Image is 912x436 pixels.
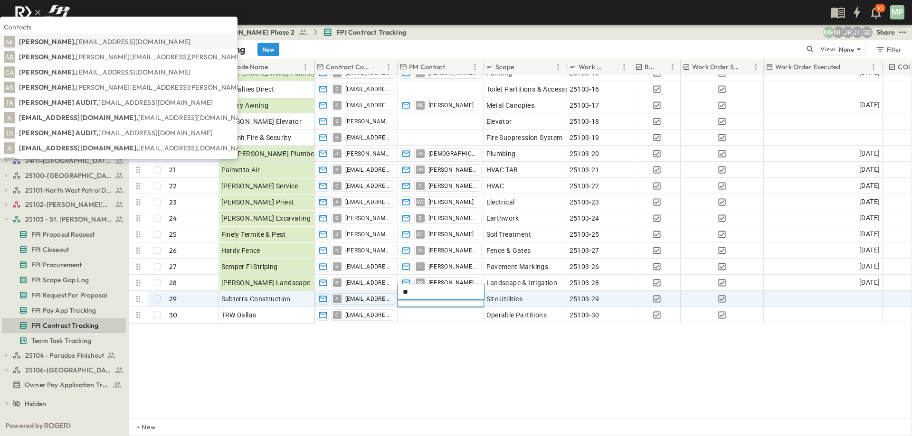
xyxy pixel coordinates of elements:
[345,198,391,206] span: [EMAIL_ADDRESS][DOMAIN_NAME]
[257,43,279,56] button: New
[2,304,124,317] a: FPI Pay App Tracking
[2,319,124,332] a: FPI Contract Tracking
[335,121,338,121] span: S
[221,294,291,304] span: Subterra Construction
[2,348,126,363] div: 25104 - Paradox Finishouttest
[852,27,863,38] div: Jose Hurtado (jhurtado@fpibuilders.com)
[447,62,457,72] button: Sort
[516,62,526,72] button: Sort
[5,163,14,164] span: DD
[5,87,14,88] span: AS
[221,133,292,142] span: Summit Fire & Security
[570,149,599,158] span: 25103-20
[570,101,599,110] span: 25103-17
[775,62,840,72] p: Work Order Executed
[418,250,422,250] span: N
[7,148,11,148] span: A
[12,184,124,197] a: 25101-North West Patrol Division
[570,117,599,126] span: 25103-18
[98,129,213,137] span: [EMAIL_ADDRESS][DOMAIN_NAME]
[659,62,670,72] button: Sort
[76,53,298,61] span: [PERSON_NAME][EMAIL_ADDRESS][PERSON_NAME][DOMAIN_NAME]
[2,197,126,212] div: 25102-Christ The Redeemer Anglican Churchtest
[2,273,124,287] a: FPI Scope Gap Log
[345,311,391,319] span: [EMAIL_ADDRESS][DOMAIN_NAME]
[169,165,175,175] p: 21
[230,62,268,72] p: Trade Name
[859,164,880,175] span: [DATE]
[326,62,370,72] p: Contract Contact
[300,61,311,73] button: Menu
[221,246,260,255] span: Hardy Fence
[335,266,338,267] span: S
[469,61,481,73] button: Menu
[336,28,406,37] span: FPI Contract Tracking
[428,214,477,222] span: [PERSON_NAME][EMAIL_ADDRESS][DOMAIN_NAME]
[608,62,618,72] button: Sort
[486,246,531,255] span: Fence & Gates
[2,377,126,392] div: Owner Pay Application Trackingtest
[2,228,124,241] a: FPI Proposal Request
[897,27,908,38] button: test
[570,294,599,304] span: 25103-29
[486,101,535,110] span: Metal Canopies
[31,245,69,254] span: FPI Closeout
[742,62,753,72] button: Sort
[19,67,190,77] p: [PERSON_NAME],
[859,261,880,272] span: [DATE]
[2,303,126,318] div: FPI Pay App Trackingtest
[169,278,177,288] p: 28
[31,260,82,269] span: FPI Procurement
[335,250,339,250] span: N
[570,246,599,255] span: 25103-27
[25,186,112,195] span: 25101-North West Patrol Division
[667,61,678,73] button: Menu
[25,171,112,180] span: 25100-Vanguard Prep School
[495,62,514,72] p: Scope
[570,213,599,223] span: 25103-24
[12,213,124,226] a: 25103 - St. [PERSON_NAME] Phase 2
[169,197,177,207] p: 23
[76,83,298,92] span: [PERSON_NAME][EMAIL_ADDRESS][PERSON_NAME][DOMAIN_NAME]
[570,181,599,191] span: 25103-22
[25,351,104,360] span: 25104 - Paradox Finishout
[31,230,95,239] span: FPI Proposal Request
[221,278,311,288] span: [PERSON_NAME] Landscape
[98,98,213,107] span: [EMAIL_ADDRESS][DOMAIN_NAME]
[345,279,391,287] span: [EMAIL_ADDRESS][DOMAIN_NAME]
[335,234,338,234] span: J
[877,5,883,12] p: 10
[221,230,286,239] span: Finely Termite & Pest
[428,182,477,190] span: [PERSON_NAME].[PERSON_NAME]
[428,198,474,206] span: [PERSON_NAME]
[19,52,298,62] p: [PERSON_NAME],
[428,166,477,174] span: [PERSON_NAME] [PERSON_NAME]
[169,262,176,271] p: 27
[31,336,91,345] span: Team Task Tracking
[5,72,14,73] span: CA
[345,150,391,158] span: [PERSON_NAME][EMAIL_ADDRESS][PERSON_NAME][DOMAIN_NAME]
[859,196,880,207] span: [DATE]
[221,197,294,207] span: [PERSON_NAME] Priest
[618,61,630,73] button: Menu
[19,128,213,138] p: [PERSON_NAME] AUDIT,
[417,234,424,234] span: DF
[345,231,391,238] span: [PERSON_NAME][EMAIL_ADDRESS][DOMAIN_NAME]
[335,282,338,283] span: B
[486,278,558,288] span: Landscape & Irrigation
[861,27,873,38] div: Sterling Barnett (sterling@fpibuilders.com)
[76,68,190,76] span: [EMAIL_ADDRESS][DOMAIN_NAME]
[2,362,126,378] div: 25106-St. Andrews Parking Lottest
[486,294,523,304] span: Site Utilities
[12,363,124,377] a: 25106-St. Andrews Parking Lot
[570,165,599,175] span: 25103-21
[12,169,124,182] a: 25100-Vanguard Prep School
[417,153,423,154] span: JS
